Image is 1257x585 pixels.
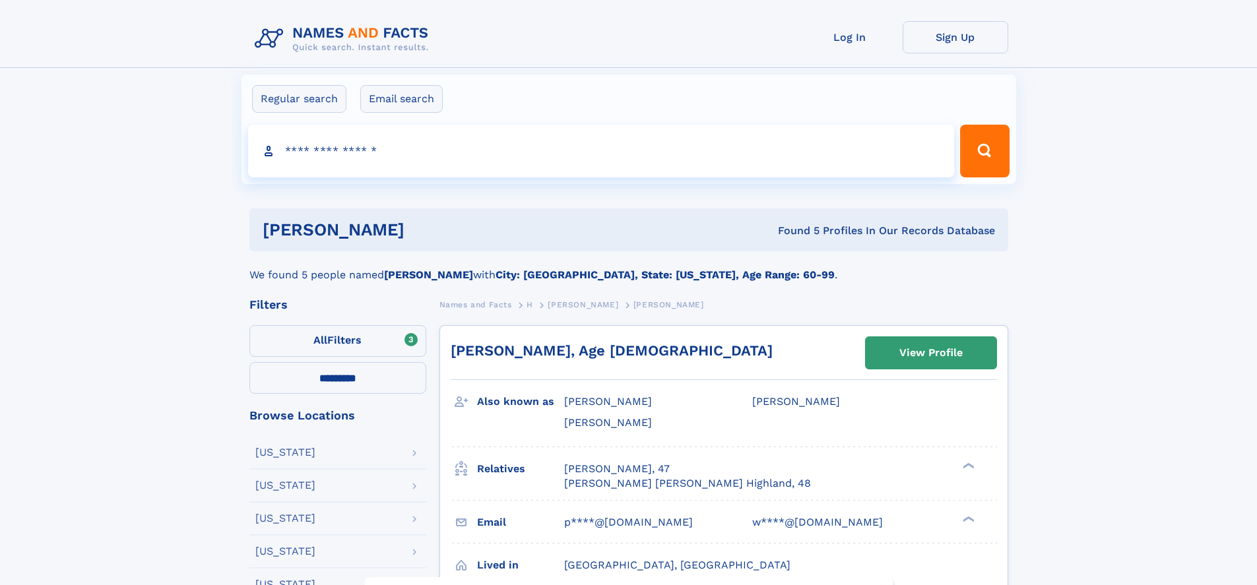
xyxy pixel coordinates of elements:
a: [PERSON_NAME] [PERSON_NAME] Highland, 48 [564,476,811,491]
h3: Also known as [477,390,564,413]
span: [PERSON_NAME] [564,416,652,429]
h3: Email [477,511,564,534]
span: [PERSON_NAME] [564,395,652,408]
div: We found 5 people named with . [249,251,1008,283]
div: ❯ [959,461,975,470]
a: H [527,296,533,313]
a: [PERSON_NAME], Age [DEMOGRAPHIC_DATA] [451,342,773,359]
a: Sign Up [903,21,1008,53]
label: Filters [249,325,426,357]
div: [US_STATE] [255,447,315,458]
img: Logo Names and Facts [249,21,439,57]
div: View Profile [899,338,963,368]
div: Filters [249,299,426,311]
label: Email search [360,85,443,113]
div: [US_STATE] [255,513,315,524]
input: search input [248,125,955,177]
a: Names and Facts [439,296,512,313]
a: [PERSON_NAME] [548,296,618,313]
a: View Profile [866,337,996,369]
span: [PERSON_NAME] [548,300,618,309]
div: [US_STATE] [255,546,315,557]
div: Browse Locations [249,410,426,421]
a: Log In [797,21,903,53]
span: [GEOGRAPHIC_DATA], [GEOGRAPHIC_DATA] [564,559,790,571]
span: H [527,300,533,309]
label: Regular search [252,85,346,113]
span: [PERSON_NAME] [752,395,840,408]
b: [PERSON_NAME] [384,268,473,281]
span: All [313,334,327,346]
span: [PERSON_NAME] [633,300,704,309]
div: [US_STATE] [255,480,315,491]
h3: Lived in [477,554,564,576]
button: Search Button [960,125,1009,177]
a: [PERSON_NAME], 47 [564,462,670,476]
h1: [PERSON_NAME] [263,222,591,238]
div: Found 5 Profiles In Our Records Database [591,224,995,238]
b: City: [GEOGRAPHIC_DATA], State: [US_STATE], Age Range: 60-99 [496,268,835,281]
div: ❯ [959,514,975,523]
h3: Relatives [477,458,564,480]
